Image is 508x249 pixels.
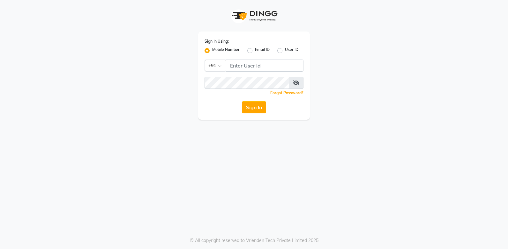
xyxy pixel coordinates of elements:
label: Sign In Using: [205,39,229,44]
label: Email ID [255,47,270,54]
button: Sign In [242,101,266,113]
a: Forgot Password? [270,90,303,95]
label: Mobile Number [212,47,240,54]
img: logo1.svg [228,6,280,25]
input: Username [226,60,303,72]
input: Username [205,77,289,89]
label: User ID [285,47,298,54]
